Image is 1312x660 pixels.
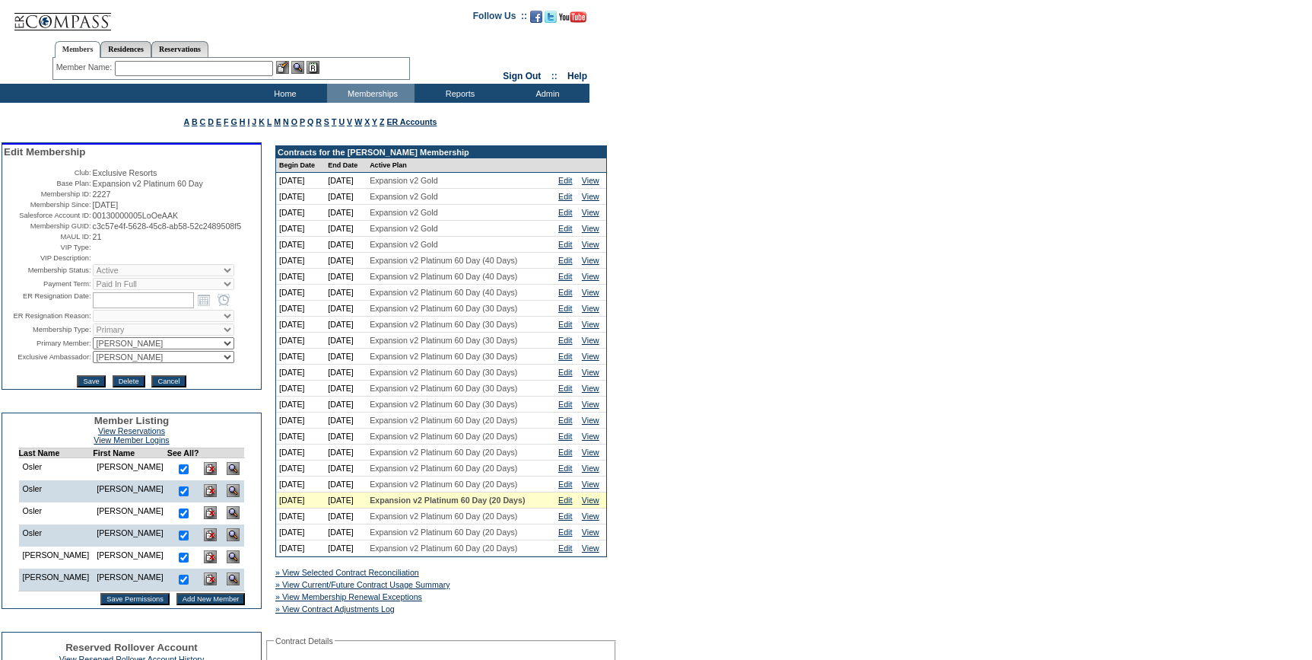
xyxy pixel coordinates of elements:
[372,117,377,126] a: Y
[167,448,199,458] td: See All?
[370,352,517,361] span: Expansion v2 Platinum 60 Day (30 Days)
[274,636,335,646] legend: Contract Details
[18,458,93,481] td: Osler
[4,179,91,188] td: Base Plan:
[325,237,367,253] td: [DATE]
[582,512,599,521] a: View
[276,301,325,317] td: [DATE]
[4,168,91,177] td: Club:
[204,462,217,475] img: Delete
[216,117,221,126] a: E
[18,480,93,502] td: Osler
[558,464,572,473] a: Edit
[18,502,93,524] td: Osler
[276,540,325,556] td: [DATE]
[283,117,289,126] a: N
[545,15,557,24] a: Follow us on Twitter
[332,117,337,126] a: T
[582,352,599,361] a: View
[582,432,599,441] a: View
[93,480,167,502] td: [PERSON_NAME]
[370,304,517,313] span: Expansion v2 Platinum 60 Day (30 Days)
[276,146,606,158] td: Contracts for the [PERSON_NAME] Membership
[582,544,599,553] a: View
[558,384,572,393] a: Edit
[275,592,422,601] a: » View Membership Renewal Exceptions
[325,445,367,461] td: [DATE]
[325,253,367,269] td: [DATE]
[324,117,329,126] a: S
[204,506,217,519] img: Delete
[325,477,367,493] td: [DATE]
[325,349,367,365] td: [DATE]
[558,272,572,281] a: Edit
[93,458,167,481] td: [PERSON_NAME]
[558,448,572,457] a: Edit
[558,400,572,409] a: Edit
[582,528,599,537] a: View
[503,71,541,81] a: Sign Out
[558,320,572,329] a: Edit
[276,365,325,381] td: [DATE]
[582,480,599,489] a: View
[582,176,599,185] a: View
[208,117,214,126] a: D
[558,528,572,537] a: Edit
[325,333,367,349] td: [DATE]
[300,117,305,126] a: P
[582,272,599,281] a: View
[325,540,367,556] td: [DATE]
[558,304,572,313] a: Edit
[276,237,325,253] td: [DATE]
[415,84,502,103] td: Reports
[18,569,93,591] td: [PERSON_NAME]
[582,400,599,409] a: View
[56,61,115,74] div: Member Name:
[559,15,586,24] a: Subscribe to our YouTube Channel
[370,224,437,233] span: Expansion v2 Gold
[276,524,325,540] td: [DATE]
[582,416,599,425] a: View
[558,288,572,297] a: Edit
[370,240,437,249] span: Expansion v2 Gold
[276,445,325,461] td: [DATE]
[227,506,240,519] img: View Dashboard
[530,15,542,24] a: Become our fan on Facebook
[276,333,325,349] td: [DATE]
[4,200,91,209] td: Membership Since:
[215,292,232,308] a: Open the time view popup.
[364,117,370,126] a: X
[325,285,367,301] td: [DATE]
[227,572,240,585] img: View Dashboard
[240,84,327,103] td: Home
[558,544,572,553] a: Edit
[558,192,572,201] a: Edit
[227,462,240,475] img: View Dashboard
[325,301,367,317] td: [DATE]
[370,432,517,441] span: Expansion v2 Platinum 60 Day (20 Days)
[259,117,265,126] a: K
[567,71,587,81] a: Help
[558,256,572,265] a: Edit
[4,253,91,263] td: VIP Description:
[338,117,345,126] a: U
[240,117,246,126] a: H
[276,477,325,493] td: [DATE]
[370,448,517,457] span: Expansion v2 Platinum 60 Day (20 Days)
[367,158,555,173] td: Active Plan
[276,61,289,74] img: b_edit.gif
[276,189,325,205] td: [DATE]
[204,528,217,541] img: Delete
[370,336,517,345] span: Expansion v2 Platinum 60 Day (30 Days)
[276,317,325,333] td: [DATE]
[558,176,572,185] a: Edit
[325,269,367,285] td: [DATE]
[473,9,527,27] td: Follow Us ::
[325,205,367,221] td: [DATE]
[276,381,325,397] td: [DATE]
[4,351,91,363] td: Exclusive Ambassador:
[4,264,91,276] td: Membership Status:
[93,190,111,199] span: 2227
[370,416,517,425] span: Expansion v2 Platinum 60 Day (20 Days)
[370,384,517,393] span: Expansion v2 Platinum 60 Day (30 Days)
